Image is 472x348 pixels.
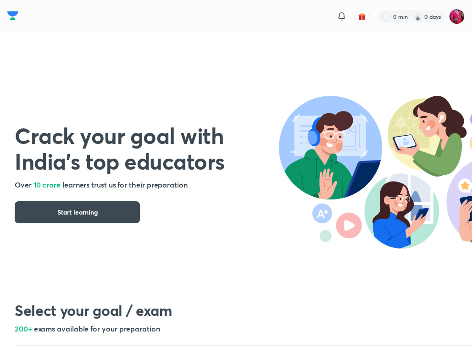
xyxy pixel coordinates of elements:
[57,208,98,217] span: Start learning
[355,9,369,24] button: avatar
[7,9,18,25] a: Company Logo
[15,122,279,174] h1: Crack your goal with India’s top educators
[413,12,422,21] img: streak
[7,9,18,22] img: Company Logo
[15,201,140,223] button: Start learning
[449,9,465,24] img: Anushka Gupta
[15,179,279,190] h5: Over learners trust us for their preparation
[34,324,160,333] span: exams available for your preparation
[358,12,366,21] img: avatar
[33,180,61,189] span: 10 crore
